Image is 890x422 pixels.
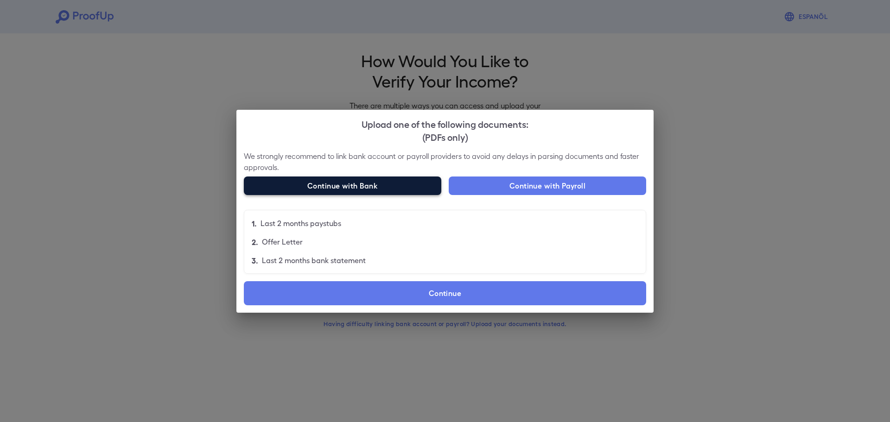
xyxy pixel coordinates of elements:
label: Continue [244,281,646,305]
div: (PDFs only) [244,130,646,143]
p: 1. [252,218,257,229]
p: Offer Letter [262,236,303,247]
button: Continue with Bank [244,176,441,195]
button: Continue with Payroll [449,176,646,195]
p: 2. [252,236,258,247]
p: 3. [252,255,258,266]
p: We strongly recommend to link bank account or payroll providers to avoid any delays in parsing do... [244,151,646,173]
p: Last 2 months bank statement [262,255,366,266]
p: Last 2 months paystubs [261,218,341,229]
h2: Upload one of the following documents: [236,110,654,151]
